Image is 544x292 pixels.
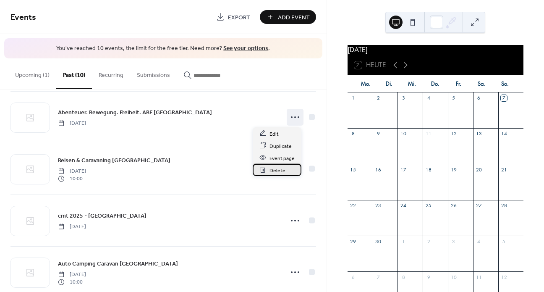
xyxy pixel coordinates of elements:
div: 13 [476,131,482,137]
div: Sa. [470,76,493,92]
div: 12 [501,274,507,280]
div: 5 [501,238,507,245]
div: 6 [350,274,356,280]
a: cmt 2025 - [GEOGRAPHIC_DATA] [58,211,146,221]
a: See your options [223,43,268,54]
span: Abenteuer. Bewegung. Freiheit. ABF [GEOGRAPHIC_DATA] [58,108,212,117]
div: 24 [400,203,406,209]
div: 6 [476,95,482,101]
span: [DATE] [58,223,86,230]
span: 10:00 [58,175,86,183]
span: Reisen & Caravaning [GEOGRAPHIC_DATA] [58,156,170,165]
span: [DATE] [58,167,86,175]
div: 23 [375,203,382,209]
div: Di. [377,76,400,92]
div: 1 [400,238,406,245]
div: 8 [350,131,356,137]
div: 30 [375,238,382,245]
div: 4 [425,95,432,101]
span: Event page [269,154,295,163]
a: Export [210,10,256,24]
span: [DATE] [58,271,86,278]
span: Delete [269,166,285,175]
div: 10 [400,131,406,137]
div: 20 [476,166,482,173]
div: Mo. [354,76,377,92]
div: Fr. [447,76,470,92]
div: 16 [375,166,382,173]
span: Duplicate [269,142,292,150]
div: 11 [476,274,482,280]
div: 15 [350,166,356,173]
div: 10 [450,274,457,280]
a: Auto Camping Caravan [GEOGRAPHIC_DATA] [58,259,178,268]
button: Past (10) [56,58,92,89]
span: 10:00 [58,279,86,286]
span: [DATE] [58,119,86,127]
div: So. [494,76,517,92]
button: Upcoming (1) [8,58,56,88]
div: [DATE] [348,45,523,55]
div: 27 [476,203,482,209]
div: 1 [350,95,356,101]
div: Mi. [400,76,424,92]
div: 18 [425,166,432,173]
div: 29 [350,238,356,245]
div: 26 [450,203,457,209]
div: 22 [350,203,356,209]
div: Do. [424,76,447,92]
div: 3 [400,95,406,101]
div: 28 [501,203,507,209]
span: Edit [269,129,279,138]
div: 14 [501,131,507,137]
div: 9 [425,274,432,280]
div: 2 [375,95,382,101]
div: 19 [450,166,457,173]
div: 25 [425,203,432,209]
div: 9 [375,131,382,137]
div: 4 [476,238,482,245]
span: Export [228,13,250,22]
div: 11 [425,131,432,137]
div: 12 [450,131,457,137]
span: You've reached 10 events, the limit for the free tier. Need more? . [13,45,314,53]
div: 7 [501,95,507,101]
a: Reisen & Caravaning [GEOGRAPHIC_DATA] [58,155,170,165]
span: Events [10,9,36,26]
a: Abenteuer. Bewegung. Freiheit. ABF [GEOGRAPHIC_DATA] [58,108,212,117]
button: Recurring [92,58,130,88]
div: 5 [450,95,457,101]
div: 17 [400,166,406,173]
div: 2 [425,238,432,245]
div: 21 [501,166,507,173]
div: 3 [450,238,457,245]
div: 8 [400,274,406,280]
div: 7 [375,274,382,280]
button: Submissions [130,58,177,88]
